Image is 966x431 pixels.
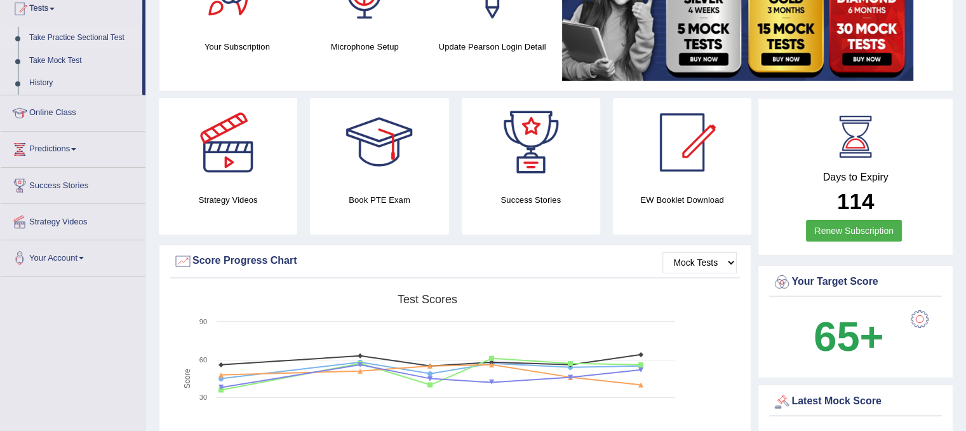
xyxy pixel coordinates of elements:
[1,240,145,272] a: Your Account
[398,293,457,306] tspan: Test scores
[772,172,939,183] h4: Days to Expiry
[435,40,550,53] h4: Update Pearson Login Detail
[310,193,448,207] h4: Book PTE Exam
[806,220,902,242] a: Renew Subscription
[772,392,939,411] div: Latest Mock Score
[814,313,883,360] b: 65+
[199,318,207,325] text: 90
[23,27,142,50] a: Take Practice Sectional Test
[199,356,207,364] text: 60
[1,168,145,200] a: Success Stories
[837,189,874,214] b: 114
[613,193,751,207] h4: EW Booklet Download
[1,204,145,236] a: Strategy Videos
[1,95,145,127] a: Online Class
[1,132,145,163] a: Predictions
[183,369,192,389] tspan: Score
[180,40,295,53] h4: Your Subscription
[23,50,142,72] a: Take Mock Test
[159,193,297,207] h4: Strategy Videos
[23,72,142,95] a: History
[307,40,422,53] h4: Microphone Setup
[199,393,207,401] text: 30
[462,193,600,207] h4: Success Stories
[772,273,939,292] div: Your Target Score
[173,252,737,271] div: Score Progress Chart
